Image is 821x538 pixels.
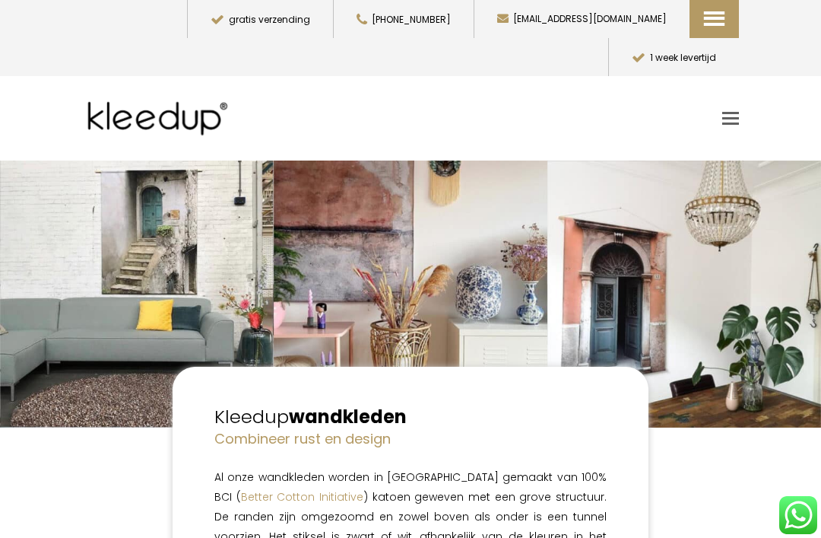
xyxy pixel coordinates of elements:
a: Better Cotton Initiative [241,489,363,505]
img: Kleedup [82,88,239,149]
h2: Kleedup [214,404,607,430]
strong: wandkleden [289,404,407,429]
button: 1 week levertijd [608,38,739,76]
h4: Combineer rust en design [214,429,607,448]
a: Toggle mobile menu [722,107,739,130]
